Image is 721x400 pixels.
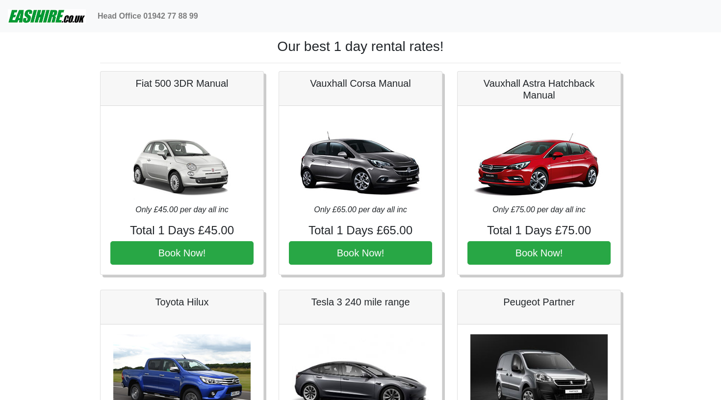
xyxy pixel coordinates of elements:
h5: Peugeot Partner [467,296,611,308]
button: Book Now! [110,241,254,265]
h5: Vauxhall Corsa Manual [289,77,432,89]
h5: Tesla 3 240 mile range [289,296,432,308]
h5: Vauxhall Astra Hatchback Manual [467,77,611,101]
h5: Fiat 500 3DR Manual [110,77,254,89]
h1: Our best 1 day rental rates! [100,38,621,55]
i: Only £75.00 per day all inc [492,205,585,214]
b: Head Office 01942 77 88 99 [98,12,198,20]
i: Only £45.00 per day all inc [135,205,228,214]
img: easihire_logo_small.png [8,6,86,26]
h4: Total 1 Days £75.00 [467,224,611,238]
i: Only £65.00 per day all inc [314,205,407,214]
button: Book Now! [467,241,611,265]
img: Fiat 500 3DR Manual [113,116,251,204]
img: Vauxhall Corsa Manual [292,116,429,204]
h4: Total 1 Days £65.00 [289,224,432,238]
h5: Toyota Hilux [110,296,254,308]
h4: Total 1 Days £45.00 [110,224,254,238]
button: Book Now! [289,241,432,265]
a: Head Office 01942 77 88 99 [94,6,202,26]
img: Vauxhall Astra Hatchback Manual [470,116,608,204]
